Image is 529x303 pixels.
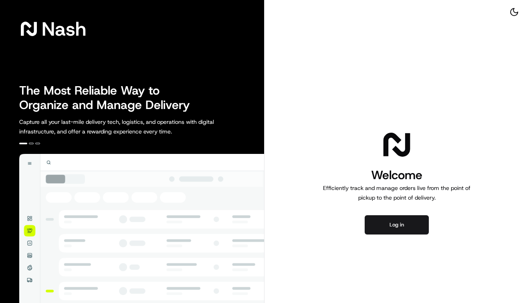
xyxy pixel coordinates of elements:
h2: The Most Reliable Way to Organize and Manage Delivery [19,83,199,112]
p: Efficiently track and manage orders live from the point of pickup to the point of delivery. [320,183,474,202]
h1: Welcome [320,167,474,183]
span: Nash [42,21,86,37]
button: Log in [365,215,429,234]
p: Capture all your last-mile delivery tech, logistics, and operations with digital infrastructure, ... [19,117,250,136]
